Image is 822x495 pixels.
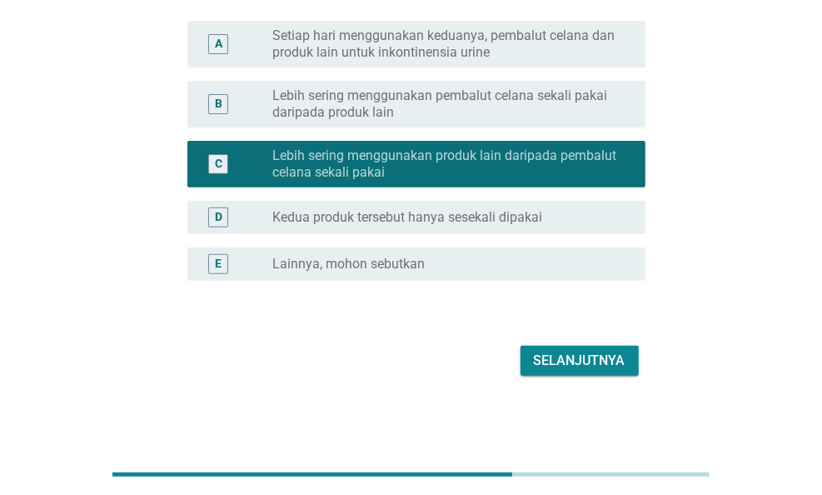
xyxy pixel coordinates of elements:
[521,346,639,376] button: Selanjutnya
[215,95,222,112] div: B
[272,147,619,181] label: Lebih sering menggunakan produk lain daripada pembalut celana sekali pakai
[272,209,542,226] label: Kedua produk tersebut hanya sesekali dipakai
[272,27,619,61] label: Setiap hari menggunakan keduanya, pembalut celana dan produk lain untuk inkontinensia urine
[215,208,222,226] div: D
[215,155,222,172] div: C
[215,255,222,272] div: E
[272,256,425,272] label: Lainnya, mohon sebutkan
[272,87,619,121] label: Lebih sering menggunakan pembalut celana sekali pakai daripada produk lain
[215,35,222,52] div: A
[534,351,625,371] div: Selanjutnya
